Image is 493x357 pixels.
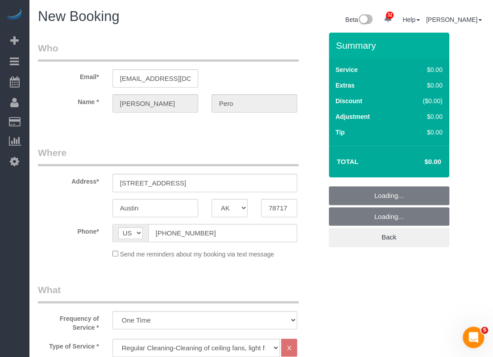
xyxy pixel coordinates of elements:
[112,199,198,217] input: City*
[336,81,355,90] label: Extras
[337,158,359,165] strong: Total
[38,146,298,166] legend: Where
[211,94,297,113] input: Last Name*
[336,65,358,74] label: Service
[463,327,484,348] iframe: Intercom live chat
[336,112,370,121] label: Adjustment
[481,327,488,334] span: 5
[38,283,298,303] legend: What
[345,16,373,23] a: Beta
[426,16,482,23] a: [PERSON_NAME]
[120,251,274,258] span: Send me reminders about my booking via text message
[329,228,449,247] a: Back
[404,65,443,74] div: $0.00
[31,224,106,236] label: Phone*
[31,311,106,332] label: Frequency of Service *
[31,339,106,351] label: Type of Service *
[404,128,443,137] div: $0.00
[336,97,362,105] label: Discount
[261,199,297,217] input: Zip Code*
[112,94,198,113] input: First Name*
[358,14,373,26] img: New interface
[404,112,443,121] div: $0.00
[404,81,443,90] div: $0.00
[38,8,120,24] span: New Booking
[402,16,420,23] a: Help
[336,128,345,137] label: Tip
[31,69,106,81] label: Email*
[336,40,445,50] h3: Summary
[38,42,298,62] legend: Who
[5,9,23,21] img: Automaid Logo
[31,94,106,106] label: Name *
[379,9,396,29] a: 32
[31,174,106,186] label: Address*
[398,158,441,166] h4: $0.00
[404,97,443,105] div: ($0.00)
[386,12,394,19] span: 32
[148,224,297,242] input: Phone*
[112,69,198,88] input: Email*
